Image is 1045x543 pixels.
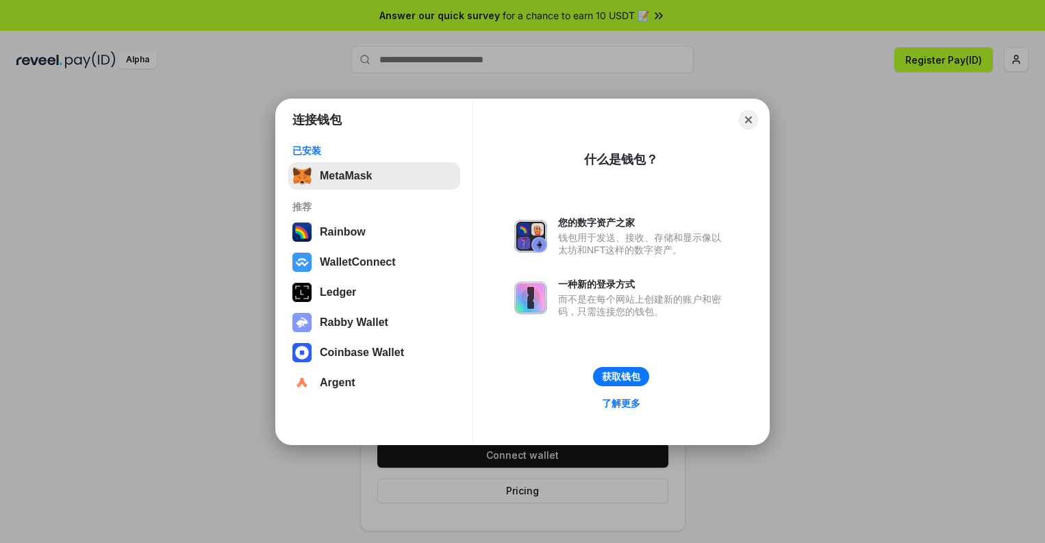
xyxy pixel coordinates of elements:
button: 获取钱包 [593,367,649,386]
img: svg+xml,%3Csvg%20width%3D%22120%22%20height%3D%22120%22%20viewBox%3D%220%200%20120%20120%22%20fil... [292,223,312,242]
button: Coinbase Wallet [288,339,460,366]
h1: 连接钱包 [292,112,342,128]
img: svg+xml,%3Csvg%20xmlns%3D%22http%3A%2F%2Fwww.w3.org%2F2000%2Fsvg%22%20fill%3D%22none%22%20viewBox... [514,281,547,314]
button: Argent [288,369,460,396]
img: svg+xml,%3Csvg%20xmlns%3D%22http%3A%2F%2Fwww.w3.org%2F2000%2Fsvg%22%20width%3D%2228%22%20height%3... [292,283,312,302]
button: Ledger [288,279,460,306]
div: 钱包用于发送、接收、存储和显示像以太坊和NFT这样的数字资产。 [558,231,728,256]
div: 获取钱包 [602,370,640,383]
img: svg+xml,%3Csvg%20xmlns%3D%22http%3A%2F%2Fwww.w3.org%2F2000%2Fsvg%22%20fill%3D%22none%22%20viewBox... [292,313,312,332]
div: Rabby Wallet [320,316,388,329]
div: 什么是钱包？ [584,151,658,168]
button: Rabby Wallet [288,309,460,336]
div: Coinbase Wallet [320,346,404,359]
div: Rainbow [320,226,366,238]
div: MetaMask [320,170,372,182]
img: svg+xml,%3Csvg%20width%3D%2228%22%20height%3D%2228%22%20viewBox%3D%220%200%2028%2028%22%20fill%3D... [292,373,312,392]
img: svg+xml,%3Csvg%20xmlns%3D%22http%3A%2F%2Fwww.w3.org%2F2000%2Fsvg%22%20fill%3D%22none%22%20viewBox... [514,220,547,253]
div: 您的数字资产之家 [558,216,728,229]
a: 了解更多 [594,394,649,412]
button: Rainbow [288,218,460,246]
div: Ledger [320,286,356,299]
div: 已安装 [292,144,456,157]
img: svg+xml,%3Csvg%20width%3D%2228%22%20height%3D%2228%22%20viewBox%3D%220%200%2028%2028%22%20fill%3D... [292,343,312,362]
img: svg+xml,%3Csvg%20fill%3D%22none%22%20height%3D%2233%22%20viewBox%3D%220%200%2035%2033%22%20width%... [292,166,312,186]
div: 而不是在每个网站上创建新的账户和密码，只需连接您的钱包。 [558,293,728,318]
button: WalletConnect [288,249,460,276]
div: 一种新的登录方式 [558,278,728,290]
div: Argent [320,377,355,389]
div: WalletConnect [320,256,396,268]
div: 推荐 [292,201,456,213]
div: 了解更多 [602,397,640,409]
button: MetaMask [288,162,460,190]
img: svg+xml,%3Csvg%20width%3D%2228%22%20height%3D%2228%22%20viewBox%3D%220%200%2028%2028%22%20fill%3D... [292,253,312,272]
button: Close [739,110,758,129]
